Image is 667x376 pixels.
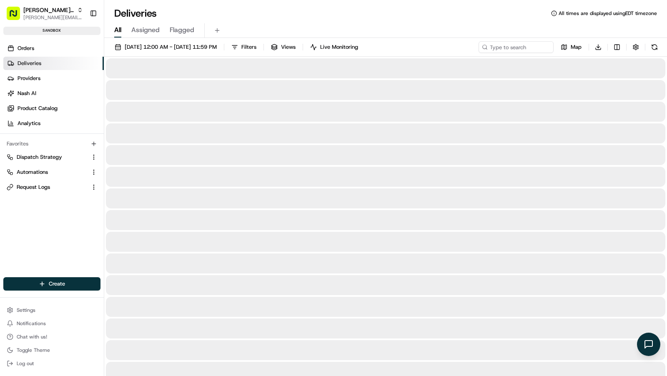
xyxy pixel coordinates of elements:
span: Flagged [170,25,194,35]
span: Toggle Theme [17,347,50,353]
a: Automations [7,168,87,176]
button: [DATE] 12:00 AM - [DATE] 11:59 PM [111,41,221,53]
a: Analytics [3,117,104,130]
button: [PERSON_NAME] Org [23,6,74,14]
span: Analytics [18,120,40,127]
button: Notifications [3,318,100,329]
button: [PERSON_NAME] Org[PERSON_NAME][EMAIL_ADDRESS][DOMAIN_NAME] [3,3,86,23]
button: Live Monitoring [306,41,362,53]
a: Deliveries [3,57,104,70]
button: Log out [3,358,100,369]
a: Nash AI [3,87,104,100]
span: Assigned [131,25,160,35]
button: Open chat [637,333,660,356]
h1: Deliveries [114,7,157,20]
button: Dispatch Strategy [3,150,100,164]
span: Map [571,43,582,51]
span: Request Logs [17,183,50,191]
span: Automations [17,168,48,176]
button: Refresh [649,41,660,53]
span: Deliveries [18,60,41,67]
button: Chat with us! [3,331,100,343]
span: Chat with us! [17,333,47,340]
span: [DATE] 12:00 AM - [DATE] 11:59 PM [125,43,217,51]
div: Favorites [3,137,100,150]
button: Views [267,41,299,53]
span: Nash AI [18,90,36,97]
span: Orders [18,45,34,52]
span: Product Catalog [18,105,58,112]
a: Product Catalog [3,102,104,115]
a: Request Logs [7,183,87,191]
span: Settings [17,307,35,313]
span: Providers [18,75,40,82]
input: Type to search [479,41,554,53]
span: Filters [241,43,256,51]
button: [PERSON_NAME][EMAIL_ADDRESS][DOMAIN_NAME] [23,14,83,21]
a: Dispatch Strategy [7,153,87,161]
span: Live Monitoring [320,43,358,51]
span: Create [49,280,65,288]
button: Filters [228,41,260,53]
span: All times are displayed using EDT timezone [559,10,657,17]
span: Notifications [17,320,46,327]
a: Providers [3,72,104,85]
span: Views [281,43,296,51]
button: Request Logs [3,180,100,194]
button: Automations [3,165,100,179]
button: Create [3,277,100,291]
span: Dispatch Strategy [17,153,62,161]
div: sandbox [3,27,100,35]
button: Settings [3,304,100,316]
a: Orders [3,42,104,55]
span: Log out [17,360,34,367]
button: Toggle Theme [3,344,100,356]
button: Map [557,41,585,53]
span: All [114,25,121,35]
